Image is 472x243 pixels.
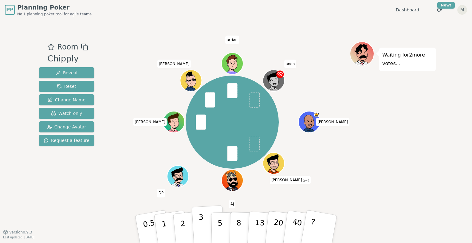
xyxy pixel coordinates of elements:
span: Change Name [48,97,85,103]
span: Click to change your name [157,189,165,198]
span: PP [6,6,13,14]
span: Change Avatar [47,124,86,130]
span: Last updated: [DATE] [3,236,34,239]
span: Click to change your name [316,118,350,126]
button: Watch only [39,108,94,119]
span: Watch only [51,110,82,116]
span: Click to change your name [225,36,239,44]
button: Add as favourite [47,41,55,53]
button: Click to change your avatar [263,153,284,174]
a: PPPlanning PokerNo.1 planning poker tool for agile teams [5,3,92,17]
span: Planning Poker [17,3,92,12]
span: Room [57,41,78,53]
span: Click to change your name [284,60,297,68]
p: Waiting for 2 more votes... [382,51,433,68]
span: Click to change your name [157,60,191,68]
span: Click to change your name [270,176,311,184]
div: New! [437,2,455,9]
a: Dashboard [396,7,419,13]
span: Click to change your name [229,200,236,209]
button: M [457,5,467,15]
button: Reveal [39,67,94,78]
button: New! [434,4,445,15]
span: No.1 planning poker tool for agile teams [17,12,92,17]
span: Reset [57,83,76,89]
span: Request a feature [44,137,89,143]
button: Reset [39,81,94,92]
span: Version 0.9.3 [9,230,32,235]
span: (you) [302,179,309,182]
button: Change Name [39,94,94,105]
span: Click to change your name [133,118,167,126]
button: Request a feature [39,135,94,146]
button: Change Avatar [39,121,94,132]
div: Chipply [47,53,88,65]
span: Reveal [56,70,77,76]
button: Version0.9.3 [3,230,32,235]
span: Melissa is the host [314,112,319,117]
